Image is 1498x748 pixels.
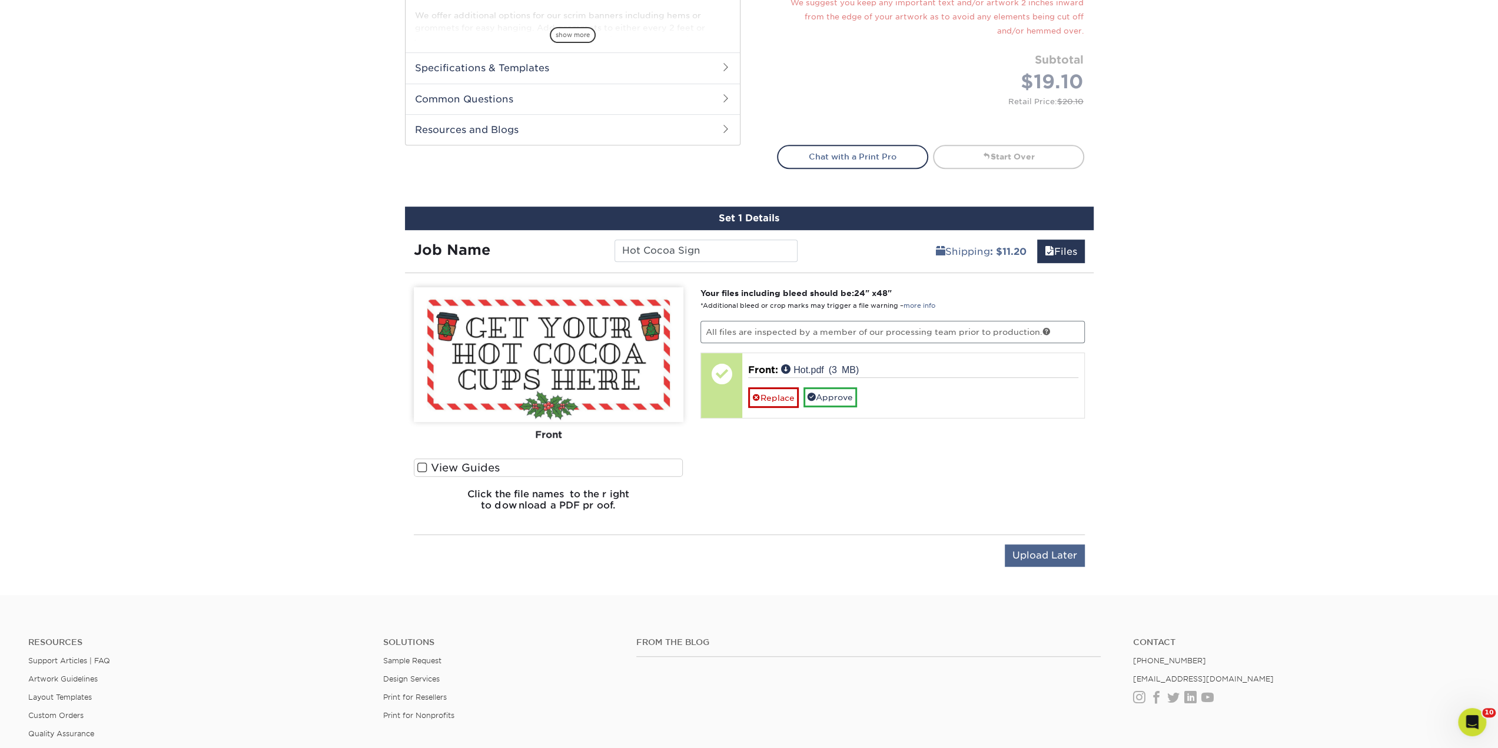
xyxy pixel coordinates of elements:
a: Sample Request [383,656,441,665]
a: Start Over [933,145,1084,168]
a: Contact [1132,637,1470,647]
h2: Common Questions [406,84,740,114]
iframe: Intercom live chat [1458,708,1486,736]
input: Enter a job name [615,240,798,262]
a: Print for Resellers [383,693,447,702]
a: Layout Templates [28,693,92,702]
div: Set 1 Details [405,207,1094,230]
h4: From the Blog [636,637,1101,647]
label: View Guides [414,458,683,477]
a: Support Articles | FAQ [28,656,110,665]
span: 10 [1482,708,1496,717]
h2: Specifications & Templates [406,52,740,83]
small: *Additional bleed or crop marks may trigger a file warning – [700,302,935,310]
span: show more [550,27,596,43]
a: Design Services [383,674,440,683]
a: Hot.pdf (3 MB) [781,364,859,374]
a: Chat with a Print Pro [777,145,928,168]
input: Upload Later [1005,544,1085,567]
h4: Solutions [383,637,619,647]
a: Replace [748,387,799,408]
span: shipping [936,246,945,257]
h4: Resources [28,637,366,647]
span: 48 [876,288,888,298]
a: Print for Nonprofits [383,711,454,720]
span: files [1045,246,1054,257]
a: Shipping: $11.20 [928,240,1034,263]
span: 24 [854,288,865,298]
div: Front [414,422,683,448]
strong: Your files including bleed should be: " x " [700,288,892,298]
h6: Click the file names to the right to download a PDF proof. [414,488,683,520]
span: Front: [748,364,778,375]
a: Files [1037,240,1085,263]
strong: Job Name [414,241,490,258]
b: : $11.20 [990,246,1027,257]
a: [EMAIL_ADDRESS][DOMAIN_NAME] [1132,674,1273,683]
h2: Resources and Blogs [406,114,740,145]
a: Artwork Guidelines [28,674,98,683]
a: more info [904,302,935,310]
a: Approve [803,387,857,407]
a: [PHONE_NUMBER] [1132,656,1205,665]
p: All files are inspected by a member of our processing team prior to production. [700,321,1085,343]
